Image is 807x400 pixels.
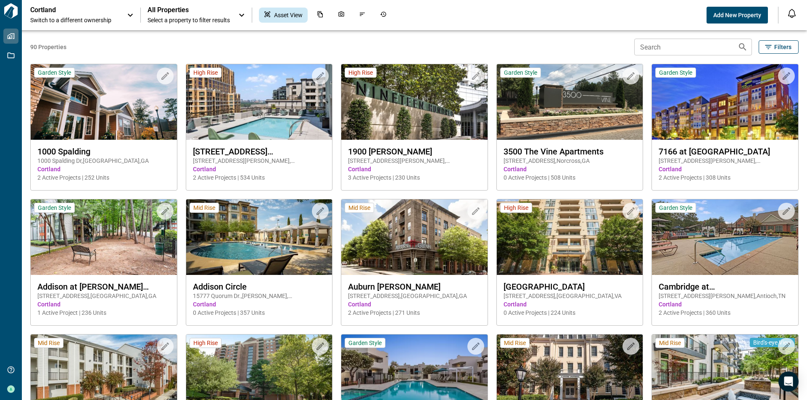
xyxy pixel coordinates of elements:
[348,173,481,182] span: 3 Active Projects | 230 Units
[497,64,643,140] img: property-asset
[148,16,230,24] span: Select a property to filter results
[341,199,488,275] img: property-asset
[186,199,332,275] img: property-asset
[659,157,791,165] span: [STREET_ADDRESS][PERSON_NAME] , [GEOGRAPHIC_DATA] , CO
[193,165,326,173] span: Cortland
[504,157,636,165] span: [STREET_ADDRESS] , Norcross , GA
[193,282,326,292] span: Addison Circle
[274,11,303,19] span: Asset View
[354,8,371,23] div: Issues & Info
[148,6,230,14] span: All Properties
[31,199,177,275] img: property-asset
[504,339,526,347] span: Mid Rise
[193,173,326,182] span: 2 Active Projects | 534 Units
[504,173,636,182] span: 0 Active Projects | 508 Units
[652,64,798,140] img: property-asset
[659,282,791,292] span: Cambridge at [GEOGRAPHIC_DATA]
[37,308,170,317] span: 1 Active Project | 236 Units
[504,69,537,76] span: Garden Style
[186,64,332,140] img: property-asset
[193,69,218,76] span: High Rise
[504,204,528,212] span: High Rise
[37,146,170,157] span: 1000 Spalding
[375,8,392,23] div: Job History
[652,199,798,275] img: property-asset
[193,204,215,212] span: Mid Rise
[348,282,481,292] span: Auburn [PERSON_NAME]
[37,165,170,173] span: Cortland
[707,7,768,24] button: Add New Property
[348,146,481,157] span: 1900 [PERSON_NAME]
[193,308,326,317] span: 0 Active Projects | 357 Units
[37,282,170,292] span: Addison at [PERSON_NAME][GEOGRAPHIC_DATA]
[659,165,791,173] span: Cortland
[30,43,631,51] span: 90 Properties
[713,11,761,19] span: Add New Property
[193,292,326,300] span: 15777 Quorum Dr. , [PERSON_NAME] , [GEOGRAPHIC_DATA]
[30,6,106,14] p: Cortland
[348,292,481,300] span: [STREET_ADDRESS] , [GEOGRAPHIC_DATA] , GA
[38,69,71,76] span: Garden Style
[659,292,791,300] span: [STREET_ADDRESS][PERSON_NAME] , Antioch , TN
[193,157,326,165] span: [STREET_ADDRESS][PERSON_NAME] , [GEOGRAPHIC_DATA] , VA
[659,173,791,182] span: 2 Active Projects | 308 Units
[348,308,481,317] span: 2 Active Projects | 271 Units
[774,43,791,51] span: Filters
[348,339,382,347] span: Garden Style
[778,371,799,392] div: Open Intercom Messenger
[659,69,692,76] span: Garden Style
[341,64,488,140] img: property-asset
[659,204,692,212] span: Garden Style
[348,204,370,212] span: Mid Rise
[504,282,636,292] span: [GEOGRAPHIC_DATA]
[37,292,170,300] span: [STREET_ADDRESS] , [GEOGRAPHIC_DATA] , GA
[659,300,791,308] span: Cortland
[504,308,636,317] span: 0 Active Projects | 224 Units
[38,339,60,347] span: Mid Rise
[333,8,350,23] div: Photos
[497,199,643,275] img: property-asset
[753,339,791,346] span: Bird's-eye View
[504,300,636,308] span: Cortland
[759,40,799,54] button: Filters
[504,292,636,300] span: [STREET_ADDRESS] , [GEOGRAPHIC_DATA] , VA
[348,165,481,173] span: Cortland
[659,308,791,317] span: 2 Active Projects | 360 Units
[785,7,799,20] button: Open notification feed
[504,165,636,173] span: Cortland
[659,146,791,157] span: 7166 at [GEOGRAPHIC_DATA]
[348,69,373,76] span: High Rise
[193,146,326,157] span: [STREET_ADDRESS][PERSON_NAME]
[37,157,170,165] span: 1000 Spalding Dr , [GEOGRAPHIC_DATA] , GA
[348,157,481,165] span: [STREET_ADDRESS][PERSON_NAME] , [GEOGRAPHIC_DATA] , [GEOGRAPHIC_DATA]
[348,300,481,308] span: Cortland
[659,339,681,347] span: Mid Rise
[31,64,177,140] img: property-asset
[193,339,218,347] span: High Rise
[312,8,329,23] div: Documents
[734,39,751,55] button: Search properties
[30,16,119,24] span: Switch to a different ownership
[193,300,326,308] span: Cortland
[37,300,170,308] span: Cortland
[259,8,308,23] div: Asset View
[37,173,170,182] span: 2 Active Projects | 252 Units
[38,204,71,212] span: Garden Style
[504,146,636,157] span: 3500 The Vine Apartments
